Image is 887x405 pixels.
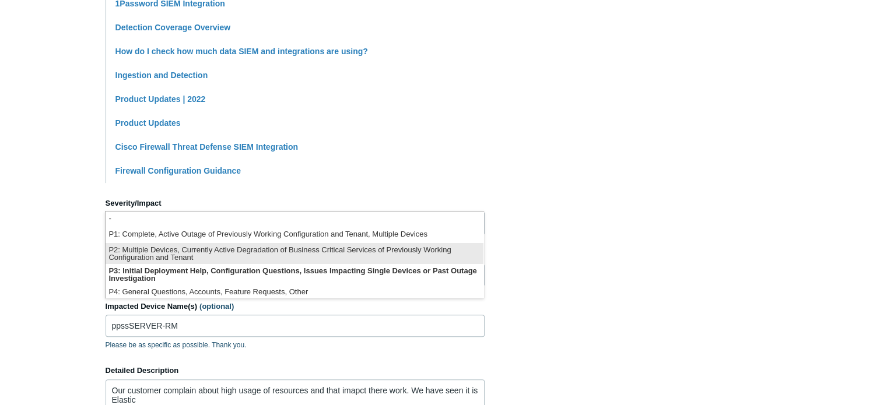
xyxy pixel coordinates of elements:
[106,227,483,243] li: P1: Complete, Active Outage of Previously Working Configuration and Tenant, Multiple Devices
[106,264,483,285] li: P3: Initial Deployment Help, Configuration Questions, Issues Impacting Single Devices or Past Out...
[115,71,208,80] a: Ingestion and Detection
[115,47,368,56] a: How do I check how much data SIEM and integrations are using?
[106,365,485,376] label: Detailed Description
[115,142,299,152] a: Cisco Firewall Threat Defense SIEM Integration
[106,243,483,264] li: P2: Multiple Devices, Currently Active Degradation of Business Critical Services of Previously Wo...
[106,301,485,312] label: Impacted Device Name(s)
[115,94,206,104] a: Product Updates | 2022
[115,118,181,128] a: Product Updates
[106,212,483,227] li: -
[106,285,483,301] li: P4: General Questions, Accounts, Feature Requests, Other
[115,23,231,32] a: Detection Coverage Overview
[199,302,234,311] span: (optional)
[115,166,241,175] a: Firewall Configuration Guidance
[106,198,485,209] label: Severity/Impact
[106,340,485,350] p: Please be as specific as possible. Thank you.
